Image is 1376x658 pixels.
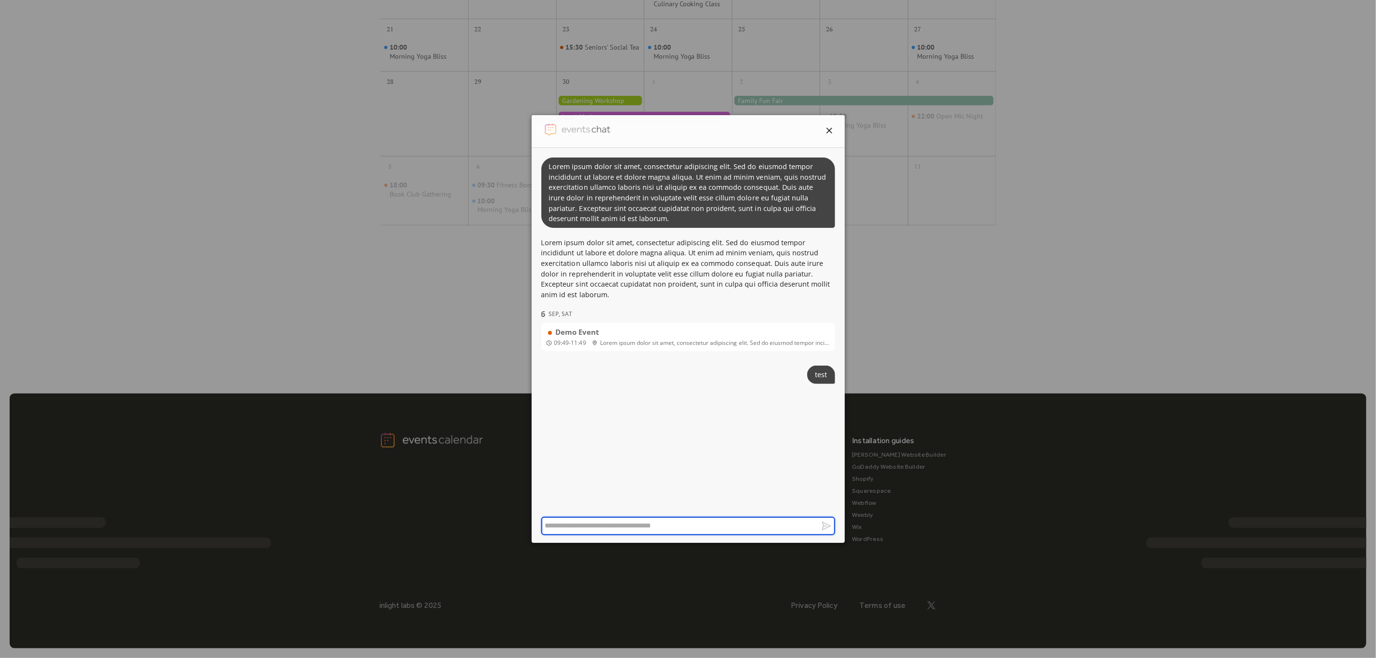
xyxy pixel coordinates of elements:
span: test [815,370,827,379]
div: Demo Event [556,328,600,336]
span: Lorem ipsum dolor sit amet, consectetur adipiscing elit. Sed do eiusmod tempor incididunt ut labo... [541,238,830,299]
span: 09:49 [554,339,569,347]
div: 6 [541,310,546,319]
div: Sep, Sat [549,311,573,317]
span: - [569,339,571,347]
span: Lorem ipsum dolor sit amet, consectetur adipiscing elit. Sed do eiusmod tempor incididunt ut labo... [549,162,826,223]
span: 11:49 [571,339,586,347]
span: Lorem ipsum dolor sit amet, consectetur adipiscing elit. Sed do eiusmod tempor incididunt ut labo... [600,340,830,346]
